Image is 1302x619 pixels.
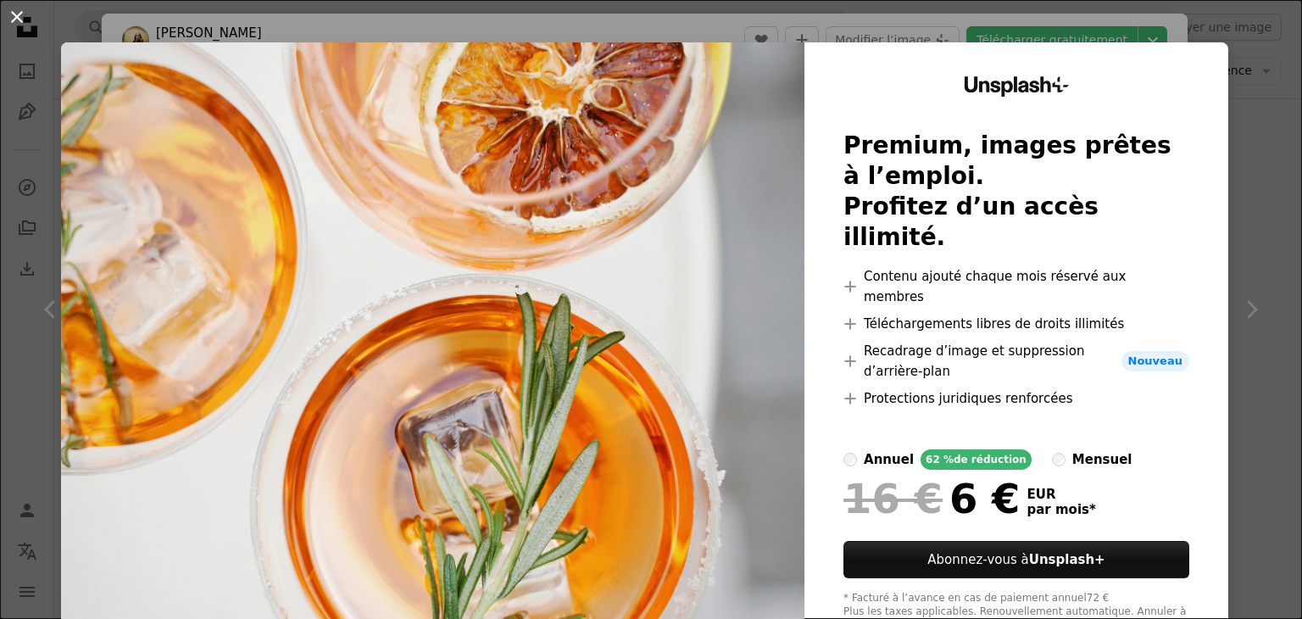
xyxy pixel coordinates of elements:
[843,477,943,521] span: 16 €
[1052,453,1066,466] input: mensuel
[843,266,1189,307] li: Contenu ajouté chaque mois réservé aux membres
[1027,487,1096,502] span: EUR
[843,388,1189,409] li: Protections juridiques renforcées
[843,477,1020,521] div: 6 €
[843,131,1189,253] h2: Premium, images prêtes à l’emploi. Profitez d’un accès illimité.
[1121,351,1189,371] span: Nouveau
[1027,502,1096,517] span: par mois *
[921,449,1032,470] div: 62 % de réduction
[1029,552,1105,567] strong: Unsplash+
[843,341,1189,382] li: Recadrage d’image et suppression d’arrière-plan
[843,314,1189,334] li: Téléchargements libres de droits illimités
[1072,449,1132,470] div: mensuel
[843,453,857,466] input: annuel62 %de réduction
[864,449,914,470] div: annuel
[843,541,1189,578] button: Abonnez-vous àUnsplash+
